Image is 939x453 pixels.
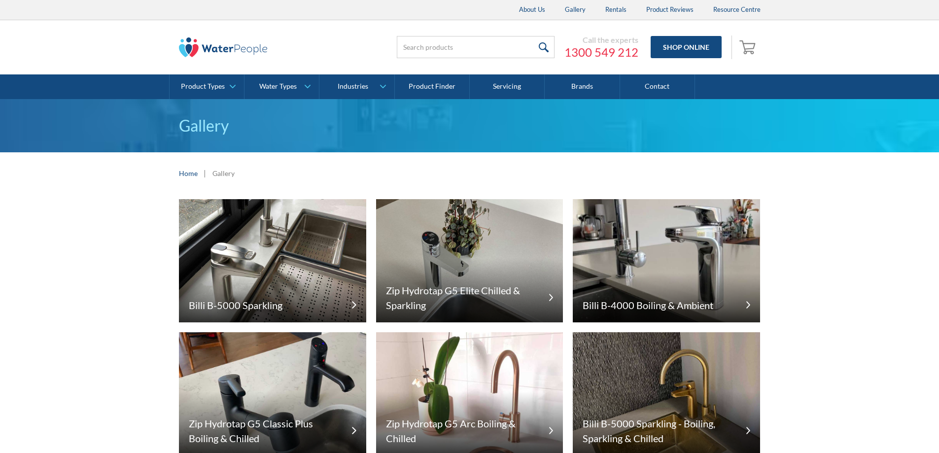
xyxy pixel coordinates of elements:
input: Search products [397,36,555,58]
h5: Billi B-4000 Boiling & Ambient [583,298,713,313]
h5: Zip Hydrotap G5 Classic Plus Boiling & Chilled [189,416,342,446]
a: Shop Online [651,36,722,58]
h5: Zip Hydrotap G5 Arc Boiling & Chilled [386,416,539,446]
div: Product Types [181,82,225,91]
div: Gallery [212,168,235,178]
div: Call the experts [564,35,638,45]
a: Servicing [470,74,545,99]
a: Open cart [737,35,761,59]
h5: Billi B-5000 Sparkling - Boiling, Sparkling & Chilled [583,416,736,446]
a: Contact [620,74,695,99]
div: | [203,167,208,179]
h5: Zip Hydrotap G5 Elite Chilled & Sparkling [386,283,539,313]
img: The Water People [179,37,268,57]
a: 1300 549 212 [564,45,638,60]
img: Billi B-4000 Boiling & Ambient [573,199,760,322]
a: Brands [545,74,620,99]
a: Product Types [170,74,244,99]
h1: Gallery [179,114,761,138]
h5: Billi B-5000 Sparkling [189,298,282,313]
img: shopping cart [739,39,758,55]
a: Water Types [244,74,319,99]
a: Home [179,168,198,178]
img: Zip Hydrotap G5 Elite Chilled & Sparkling [376,199,563,322]
a: Product Finder [395,74,470,99]
a: Industries [319,74,394,99]
div: Water Types [259,82,297,91]
img: Billi B-5000 Sparkling [179,199,366,322]
div: Industries [338,82,368,91]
